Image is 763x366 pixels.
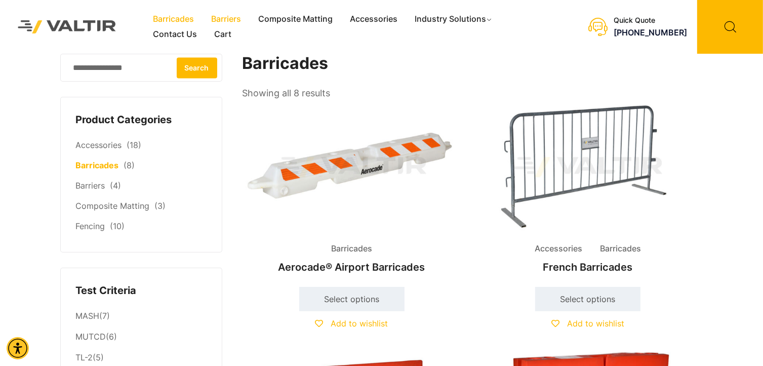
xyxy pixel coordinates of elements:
[7,337,29,359] div: Accessibility Menu
[243,54,698,74] h1: Barricades
[60,54,222,82] input: Search for:
[243,101,461,233] img: Barricades
[206,27,240,42] a: Cart
[299,287,405,311] a: Select options for “Aerocade® Airport Barricades”
[110,221,125,231] span: (10)
[177,57,217,78] button: Search
[551,318,624,328] a: Add to wishlist
[76,283,207,299] h4: Test Criteria
[567,318,624,328] span: Add to wishlist
[341,12,406,27] a: Accessories
[614,16,687,25] div: Quick Quote
[110,180,122,191] span: (4)
[535,287,640,311] a: Select options for “French Barricades”
[331,318,388,328] span: Add to wishlist
[144,27,206,42] a: Contact Us
[243,85,331,102] p: Showing all 8 results
[155,201,166,211] span: (3)
[592,241,649,257] span: Barricades
[144,12,203,27] a: Barricades
[76,306,207,326] li: (7)
[250,12,341,27] a: Composite Matting
[478,256,697,278] h2: French Barricades
[203,12,250,27] a: Barriers
[243,256,461,278] h2: Aerocade® Airport Barricades
[76,352,93,362] a: TL-2
[76,180,105,191] a: Barriers
[8,10,127,44] img: Valtir Rentals
[315,318,388,328] a: Add to wishlist
[478,101,697,233] img: Accessories
[76,113,207,128] h4: Product Categories
[76,327,207,348] li: (6)
[243,101,461,278] a: BarricadesAerocade® Airport Barricades
[124,160,135,170] span: (8)
[76,201,150,211] a: Composite Matting
[76,160,119,170] a: Barricades
[76,140,122,150] a: Accessories
[527,241,590,257] span: Accessories
[406,12,502,27] a: Industry Solutions
[324,241,380,257] span: Barricades
[478,101,697,278] a: Accessories BarricadesFrench Barricades
[76,311,100,321] a: MASH
[614,27,687,38] a: call (888) 496-3625
[76,221,105,231] a: Fencing
[76,332,106,342] a: MUTCD
[127,140,142,150] span: (18)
